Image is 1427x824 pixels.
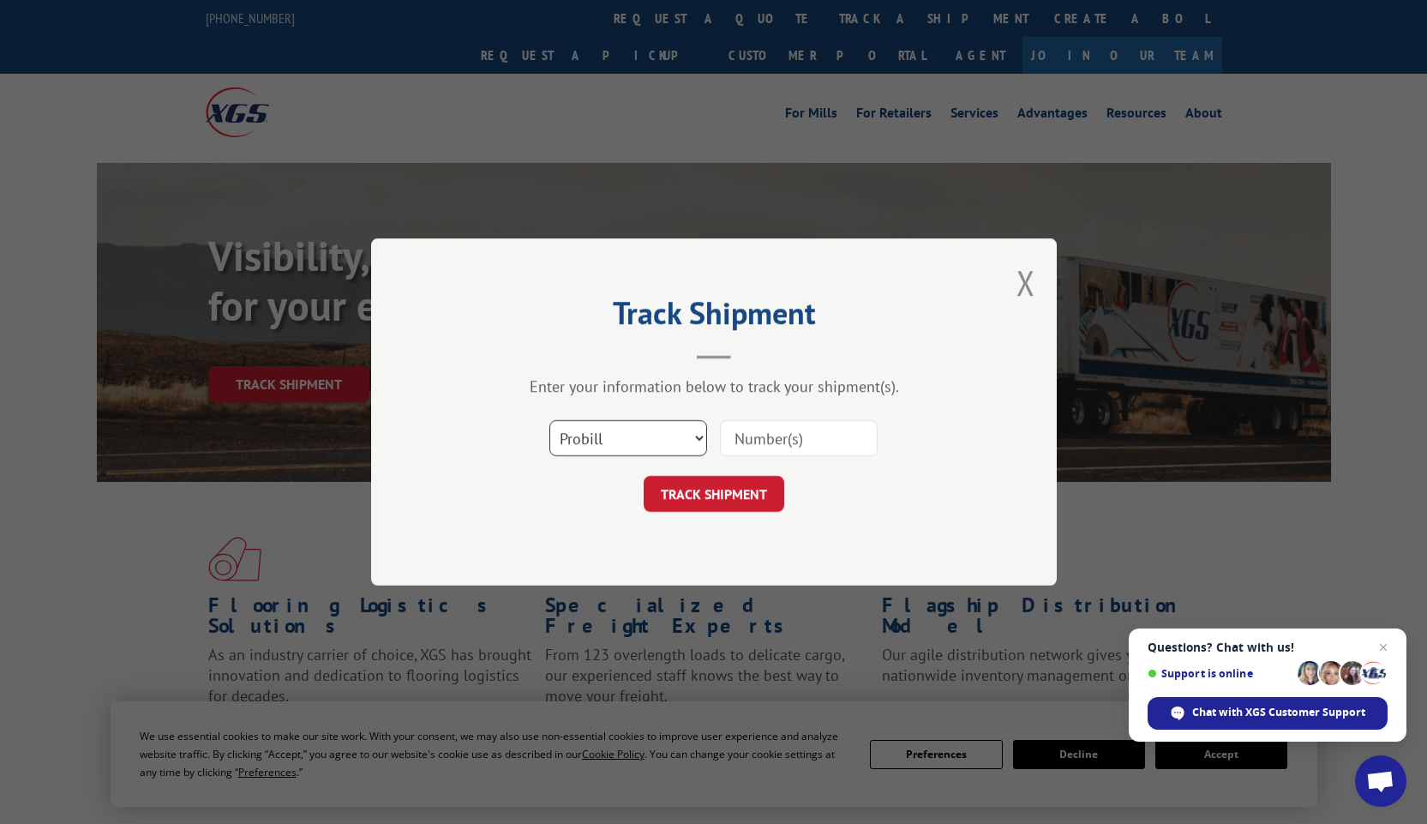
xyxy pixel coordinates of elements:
h2: Track Shipment [457,301,971,334]
span: Questions? Chat with us! [1148,641,1388,654]
input: Number(s) [720,420,878,456]
div: Chat with XGS Customer Support [1148,697,1388,730]
div: Open chat [1355,755,1406,807]
button: Close modal [1016,260,1035,305]
span: Chat with XGS Customer Support [1192,705,1365,720]
div: Enter your information below to track your shipment(s). [457,376,971,396]
span: Support is online [1148,667,1292,680]
button: TRACK SHIPMENT [644,476,784,512]
span: Close chat [1373,637,1394,658]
